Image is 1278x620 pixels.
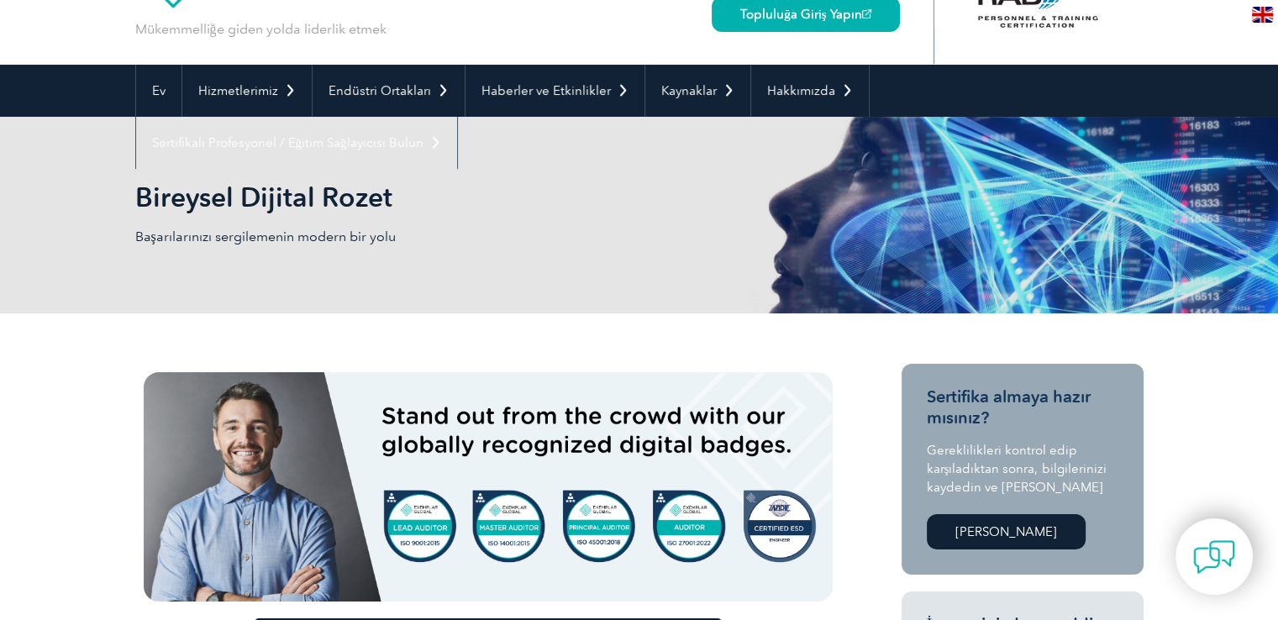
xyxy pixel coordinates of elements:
img: en [1252,7,1273,23]
font: [PERSON_NAME] [955,524,1057,539]
a: Kaynaklar [645,65,750,117]
font: Hakkımızda [767,83,835,98]
a: Hizmetlerimiz [182,65,312,117]
a: Endüstri Ortakları [313,65,465,117]
font: Mükemmelliğe giden yolda liderlik etmek [135,21,387,37]
font: Gereklilikleri kontrol edip karşıladıktan sonra, bilgilerinizi kaydedin ve [PERSON_NAME] [927,443,1107,495]
a: Haberler ve Etkinlikler [465,65,644,117]
font: Endüstri Ortakları [329,83,431,98]
a: Ev [136,65,181,117]
font: Haberler ve Etkinlikler [481,83,611,98]
font: Bireysel Dijital Rozet [135,181,392,213]
img: rozetler [144,372,833,602]
font: Ev [152,83,166,98]
font: Hizmetlerimiz [198,83,278,98]
font: Topluluğa Giriş Yapın [740,7,861,22]
img: open_square.png [862,9,871,18]
font: Sertifikalı Profesyonel / Eğitim Sağlayıcısı Bulun [152,135,423,150]
font: Kaynaklar [661,83,717,98]
font: Sertifika almaya hazır mısınız? [927,386,1091,428]
font: Başarılarınızı sergilemenin modern bir yolu [135,229,396,244]
a: Sertifikalı Profesyonel / Eğitim Sağlayıcısı Bulun [136,117,457,169]
img: contact-chat.png [1193,536,1235,578]
a: [PERSON_NAME] [927,514,1086,549]
a: Hakkımızda [751,65,869,117]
